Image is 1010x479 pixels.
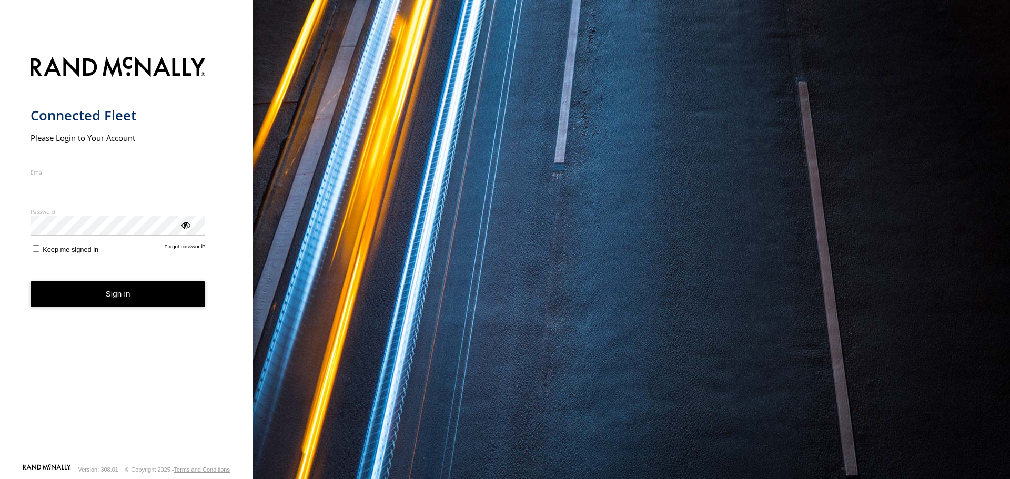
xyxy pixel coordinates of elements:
div: ViewPassword [180,219,190,230]
a: Visit our Website [23,464,71,475]
form: main [31,50,223,463]
input: Keep me signed in [33,245,39,252]
a: Forgot password? [165,243,206,253]
div: © Copyright 2025 - [125,466,230,473]
div: Version: 308.01 [78,466,118,473]
span: Keep me signed in [43,246,98,253]
img: Rand McNally [31,55,206,81]
a: Terms and Conditions [174,466,230,473]
label: Password [31,208,206,216]
h2: Please Login to Your Account [31,133,206,143]
h1: Connected Fleet [31,107,206,124]
button: Sign in [31,281,206,307]
label: Email [31,168,206,176]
